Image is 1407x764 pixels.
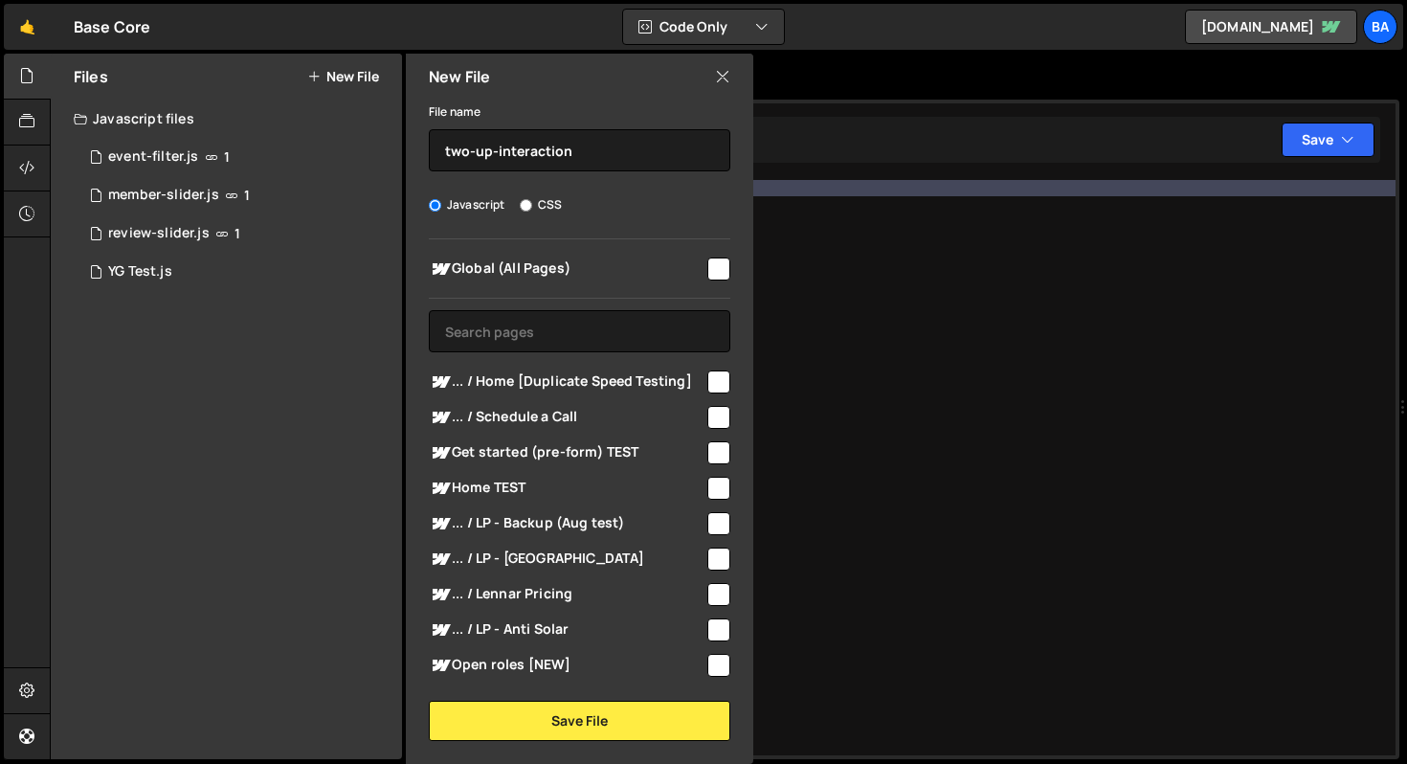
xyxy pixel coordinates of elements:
[429,548,704,571] span: ... / LP - [GEOGRAPHIC_DATA]
[429,258,704,281] span: Global (All Pages)
[307,69,379,84] button: New File
[108,187,219,204] div: member-slider.js
[1185,10,1357,44] a: [DOMAIN_NAME]
[51,100,402,138] div: Javascript files
[429,371,704,393] span: ... / Home [Duplicate Speed Testing]
[108,148,198,166] div: event-filter.js
[244,188,250,203] span: 1
[429,701,730,741] button: Save File
[429,310,730,352] input: Search pages
[520,199,532,212] input: CSS
[74,66,108,87] h2: Files
[429,195,505,214] label: Javascript
[520,195,562,214] label: CSS
[429,406,704,429] span: ... / Schedule a Call
[429,477,704,500] span: Home TEST
[429,102,480,122] label: File name
[429,654,704,677] span: Open roles [NEW]
[429,583,704,606] span: ... / Lennar Pricing
[108,225,210,242] div: review-slider.js
[429,199,441,212] input: Javascript
[234,226,240,241] span: 1
[623,10,784,44] button: Code Only
[74,176,402,214] div: 15790/44133.js
[429,441,704,464] span: Get started (pre-form) TEST
[4,4,51,50] a: 🤙
[1282,123,1374,157] button: Save
[1363,10,1397,44] a: Ba
[429,512,704,535] span: ... / LP - Backup (Aug test)
[74,138,402,176] div: 15790/44139.js
[74,253,402,291] div: 15790/42338.js
[429,129,730,171] input: Name
[429,618,704,641] span: ... / LP - Anti Solar
[108,263,172,281] div: YG Test.js
[224,149,230,165] span: 1
[74,214,402,253] div: 15790/44138.js
[74,15,150,38] div: Base Core
[429,66,490,87] h2: New File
